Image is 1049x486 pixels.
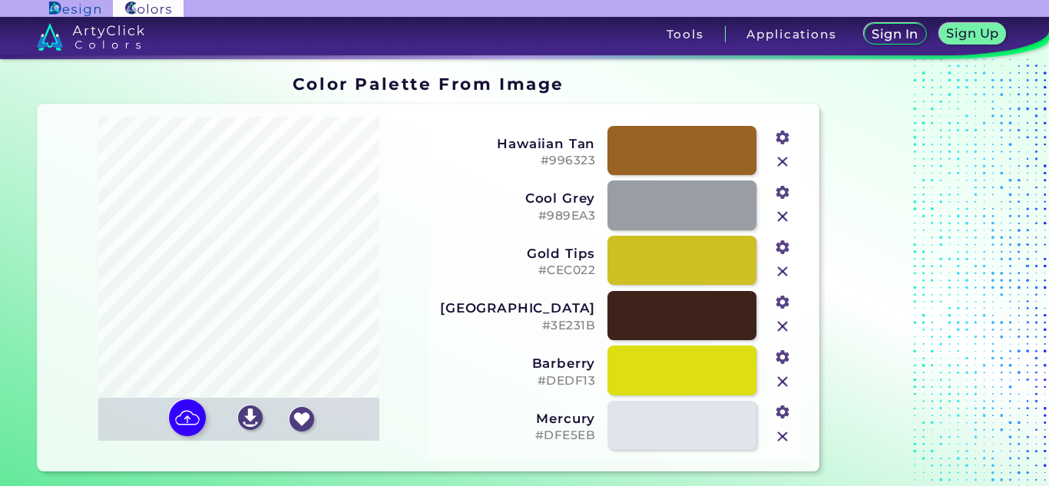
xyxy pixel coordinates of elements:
h5: Sign In [872,28,918,40]
h3: [GEOGRAPHIC_DATA] [438,300,595,316]
img: icon_download_white.svg [238,405,263,430]
img: icon_close.svg [773,427,793,447]
h3: Hawaiian Tan [438,136,595,151]
img: icon_close.svg [773,262,793,282]
h3: Tools [667,28,704,40]
img: icon_close.svg [773,152,793,172]
h1: Color Palette From Image [293,72,564,95]
h3: Mercury [438,411,595,426]
h5: #DEDF13 [438,374,595,388]
iframe: Advertisement [826,68,1018,477]
img: ArtyClick Design logo [49,2,101,16]
h3: Cool Grey [438,190,595,206]
h3: Applications [746,28,836,40]
h3: Barberry [438,355,595,371]
img: icon_close.svg [773,316,793,336]
img: icon_close.svg [773,372,793,392]
h3: Gold Tips [438,246,595,261]
img: icon picture [169,399,206,436]
h5: #CEC022 [438,263,595,278]
a: Sign In [864,23,927,45]
h5: #3E231B [438,319,595,333]
img: logo_artyclick_colors_white.svg [37,23,145,51]
h5: #DFE5EB [438,428,595,443]
h5: #989EA3 [438,209,595,223]
a: Sign Up [939,23,1007,45]
h5: #996323 [438,154,595,168]
h5: Sign Up [946,27,998,39]
img: icon_close.svg [773,207,793,226]
img: icon_favourite_white.svg [290,407,314,431]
